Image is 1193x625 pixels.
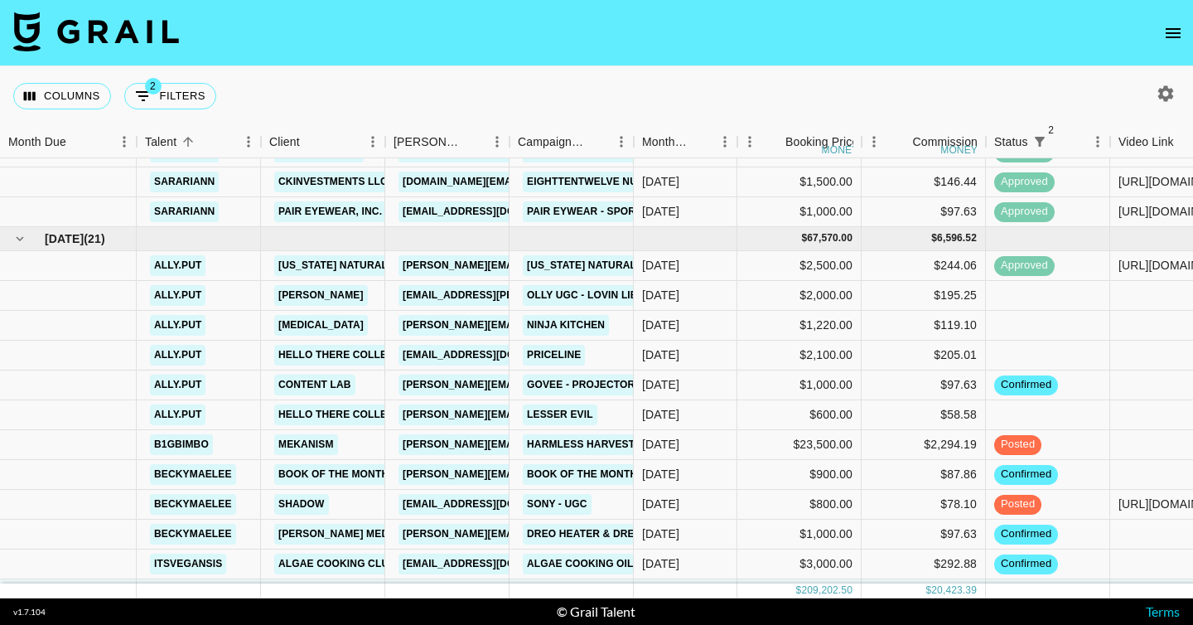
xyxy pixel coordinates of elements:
div: $1,220.00 [737,311,862,341]
a: Hello There Collective [274,345,421,366]
button: Sort [461,130,485,153]
a: Mekanism [274,434,338,455]
span: confirmed [994,467,1058,482]
a: ally.put [150,375,205,395]
div: $2,294.19 [862,430,986,460]
div: Booker [385,126,510,158]
span: posted [994,497,1041,512]
a: Sony - UGC [523,494,592,515]
div: © Grail Talent [557,603,635,620]
div: Oct '25 [642,436,679,453]
button: Sort [689,130,712,153]
div: $1,000.00 [737,371,862,400]
a: [US_STATE] Naturals [274,255,398,276]
div: Talent [137,126,261,158]
a: itsvegansis [150,554,226,574]
span: confirmed [994,556,1058,572]
span: 2 [1043,122,1060,138]
button: Sort [889,130,912,153]
a: Terms [1146,603,1180,619]
div: $1,500.00 [737,167,862,197]
span: approved [994,258,1055,274]
a: Algae Cooking Oil - Ongoing - October [523,554,755,574]
button: Sort [176,130,200,153]
div: v 1.7.104 [13,607,46,618]
button: Show filters [1028,130,1051,153]
span: 2 [145,78,162,94]
a: SHADOW [274,494,329,515]
div: $ [931,231,937,245]
a: Harmless Harvest | Year Long Partnership (Final 50%) [523,434,845,455]
a: [PERSON_NAME][EMAIL_ADDRESS][DOMAIN_NAME] [398,405,669,425]
div: Oct '25 [642,466,679,482]
a: [DOMAIN_NAME][EMAIL_ADDRESS][DOMAIN_NAME] [398,172,667,192]
div: $119.10 [862,311,986,341]
div: Oct '25 [642,346,679,363]
a: b1gbimbo [150,434,213,455]
a: [PERSON_NAME][EMAIL_ADDRESS][PERSON_NAME][DOMAIN_NAME] [398,464,754,485]
a: [PERSON_NAME][EMAIL_ADDRESS][PERSON_NAME][DOMAIN_NAME] [398,315,754,336]
div: $1,000.00 [737,520,862,550]
a: [PERSON_NAME][EMAIL_ADDRESS][DOMAIN_NAME] [398,524,669,545]
div: Campaign (Type) [518,126,586,158]
a: [MEDICAL_DATA] [274,315,368,336]
button: Menu [485,129,510,154]
a: [EMAIL_ADDRESS][DOMAIN_NAME] [398,494,584,515]
a: [EMAIL_ADDRESS][PERSON_NAME][DOMAIN_NAME] [398,285,669,306]
div: $205.01 [862,341,986,371]
div: [PERSON_NAME] [394,126,461,158]
a: [PERSON_NAME] [274,285,368,306]
div: 2 active filters [1028,130,1051,153]
button: Select columns [13,83,111,109]
div: money [940,145,978,155]
a: ally.put [150,405,205,425]
div: $2,000.00 [737,281,862,311]
a: sarariann [150,172,219,192]
div: 67,570.00 [807,231,852,245]
a: ally.put [150,315,205,336]
div: Client [261,126,385,158]
div: 6,596.52 [937,231,977,245]
div: Campaign (Type) [510,126,634,158]
button: Menu [236,129,261,154]
span: ( 21 ) [84,230,105,247]
div: $292.88 [862,550,986,579]
div: $ [801,231,807,245]
div: Client [269,126,300,158]
a: ally.put [150,345,205,366]
a: EightTenTwelve Nurse App | Launch [523,172,737,192]
button: Menu [1085,129,1110,154]
a: Priceline [523,345,585,366]
div: $3,000.00 [737,550,862,579]
span: confirmed [994,526,1058,542]
button: Menu [712,129,737,154]
div: Month Due [634,126,737,158]
a: [EMAIL_ADDRESS][DOMAIN_NAME] [398,554,584,574]
button: Sort [1051,130,1075,153]
div: Oct '25 [642,376,679,393]
div: $97.63 [862,371,986,400]
div: Oct '25 [642,287,679,303]
a: beckymaelee [150,494,236,515]
div: $7,500.00 [737,579,862,609]
div: Commission [912,126,978,158]
div: $900.00 [737,460,862,490]
a: beckymaelee [150,464,236,485]
a: [EMAIL_ADDRESS][DOMAIN_NAME] [398,201,584,222]
div: Sep '25 [642,203,679,220]
a: Olly UGC - Lovin Libido [523,285,659,306]
button: Show filters [124,83,216,109]
a: Hello There Collective [274,405,421,425]
div: Oct '25 [642,406,679,423]
div: Talent [145,126,176,158]
div: $23,500.00 [737,430,862,460]
div: $1,000.00 [737,197,862,227]
div: $600.00 [737,400,862,430]
div: $146.44 [862,167,986,197]
div: money [822,145,859,155]
a: ally.put [150,255,205,276]
div: $78.10 [862,490,986,520]
button: Sort [762,130,785,153]
div: Oct '25 [642,257,679,274]
div: $732.19 [862,579,986,609]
